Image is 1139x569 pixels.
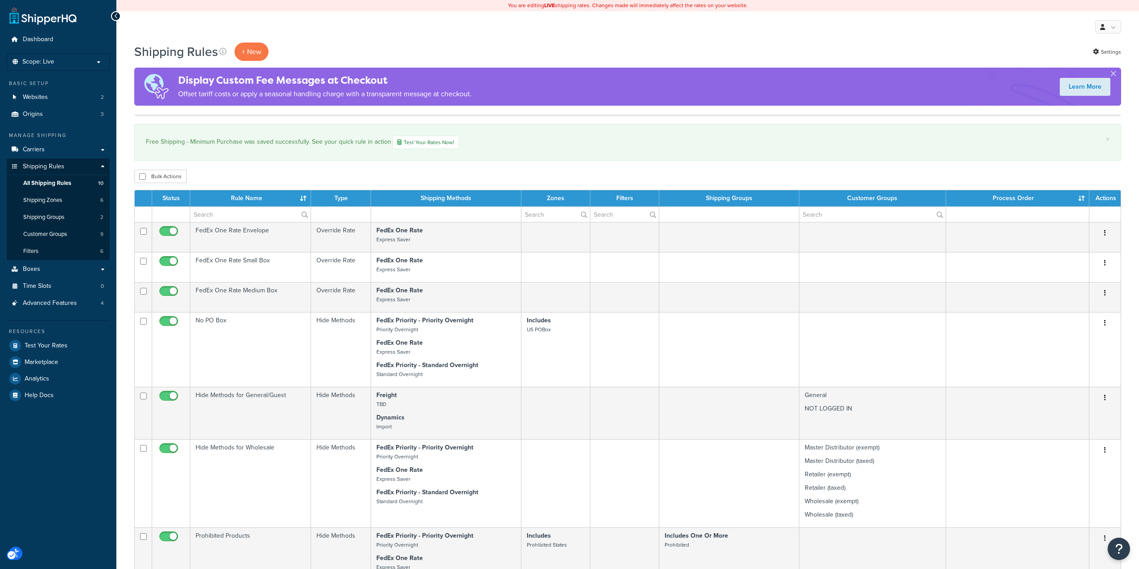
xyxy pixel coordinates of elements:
[1089,190,1121,206] th: Actions
[101,111,104,118] span: 3
[311,387,371,439] td: Hide Methods
[190,312,311,387] td: No PO Box
[665,531,728,540] strong: Includes One Or More
[311,190,371,206] th: Type
[23,146,45,154] span: Carriers
[190,252,311,282] td: FedEx One Rate Small Box
[527,541,567,549] small: Prohibited States
[376,286,423,295] strong: FedEx One Rate
[311,439,371,527] td: Hide Methods
[23,197,62,204] span: Shipping Zones
[799,439,946,527] td: Master Distributor (exempt)
[527,325,551,334] small: US POBox
[376,256,423,265] strong: FedEx One Rate
[311,282,371,312] td: Override Rate
[544,1,555,9] b: LIVE
[178,88,472,100] p: Offset tariff costs or apply a seasonal handling charge with a transparent message at checkout.
[7,354,110,370] a: Marketplace
[799,387,946,439] td: General
[1060,78,1110,96] a: Display custom fee messages at checkout
[376,400,386,408] small: TBD
[7,295,110,312] a: Advanced Features 4
[25,375,49,383] span: Analytics
[140,228,147,235] input: checkbox
[190,439,311,527] td: Hide Methods for Wholesale
[376,370,422,378] small: Standard Overnight
[376,475,410,483] small: Express Saver
[590,190,659,206] th: Filters
[152,190,190,206] th: Status
[1106,136,1109,143] a: ×
[527,316,551,325] strong: Includes
[376,360,478,370] strong: FedEx Priority - Standard Overnight
[190,207,311,222] input: Search
[805,457,940,466] p: Master Distributor (taxed)
[140,318,147,325] input: checkbox
[805,497,940,506] p: Wholesale (exempt)
[146,136,1109,149] div: Free Shipping - Minimum Purchase was saved successfully. See your quick rule in action
[25,392,54,399] span: Help Docs
[100,248,103,255] span: 6
[7,132,110,139] div: Manage Shipping
[376,413,405,422] strong: Dynamics
[376,235,410,244] small: Express Saver
[659,190,799,206] th: Shipping Groups
[100,231,103,238] span: 9
[23,299,77,307] span: Advanced Features
[376,295,410,304] small: Express Saver
[7,328,110,335] div: Resources
[799,190,946,206] th: Customer Groups
[219,46,229,58] a: No Description
[376,531,474,540] strong: FedEx Priority - Priority Overnight
[134,170,187,183] button: Bulk ActionsBulk Actions
[392,136,459,149] a: Test Your Rates Now!
[376,338,423,347] strong: FedEx One Rate
[376,541,418,549] small: Priority Overnight
[140,445,147,452] input: checkbox
[1099,316,1111,330] button: Menu
[7,175,110,192] a: All Shipping Rules 10
[527,531,551,540] strong: Includes
[140,258,147,265] input: checkbox
[371,190,521,206] th: Shipping Methods
[376,443,474,452] strong: FedEx Priority - Priority Overnight
[23,214,64,221] span: Shipping Groups
[376,465,423,475] strong: FedEx One Rate
[100,214,103,221] span: 2
[23,163,64,171] span: Shipping Rules
[190,282,311,312] td: FedEx One Rate Medium Box
[376,265,410,274] small: Express Saver
[521,190,590,206] th: Zones
[376,553,423,563] strong: FedEx One Rate
[376,423,392,431] small: Import
[1108,538,1130,560] button: Open Resource Center
[190,222,311,252] td: FedEx One Rate Envelope
[9,7,77,25] a: ShipperHQ Home
[521,207,590,222] input: Search
[139,173,146,180] input: Bulk Actions
[805,483,940,492] p: Retailer (taxed)
[23,180,71,187] span: All Shipping Rules
[101,282,104,290] span: 0
[7,338,110,354] a: Test Your Rates
[805,510,940,519] p: Wholesale (taxed)
[7,80,110,87] div: Basic Setup
[590,207,658,222] input: Search
[23,231,67,238] span: Customer Groups
[376,325,418,334] small: Priority Overnight
[100,197,103,204] span: 6
[376,488,478,497] strong: FedEx Priority - Standard Overnight
[1099,256,1111,270] button: Menu
[178,73,472,88] h4: Display Custom Fee Messages at Checkout
[805,404,940,413] p: NOT LOGGED IN
[1099,226,1111,240] button: Menu
[140,288,147,295] input: checkbox
[7,31,110,403] ul: Main Menu
[1095,20,1121,34] a: Account
[799,207,945,222] input: Search
[7,209,110,226] a: Shipping Groups 2
[235,43,269,61] p: + New
[376,390,397,400] strong: Freight
[140,533,147,540] input: checkbox
[23,282,51,290] span: Time Slots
